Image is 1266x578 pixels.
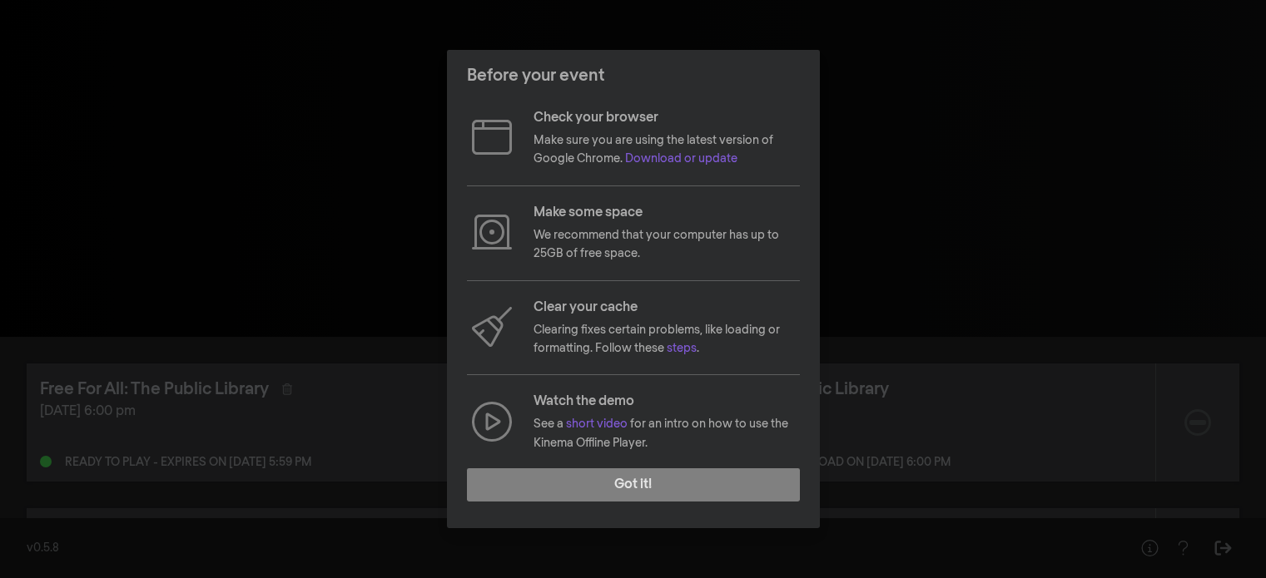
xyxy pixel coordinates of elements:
[534,298,800,318] p: Clear your cache
[534,226,800,264] p: We recommend that your computer has up to 25GB of free space.
[667,343,697,354] a: steps
[534,203,800,223] p: Make some space
[467,468,800,501] button: Got it!
[534,321,800,358] p: Clearing fixes certain problems, like loading or formatting. Follow these .
[566,418,628,430] a: short video
[534,131,800,169] p: Make sure you are using the latest version of Google Chrome.
[447,50,820,101] header: Before your event
[625,153,737,165] a: Download or update
[534,415,800,452] p: See a for an intro on how to use the Kinema Offline Player.
[534,392,800,412] p: Watch the demo
[534,108,800,128] p: Check your browser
